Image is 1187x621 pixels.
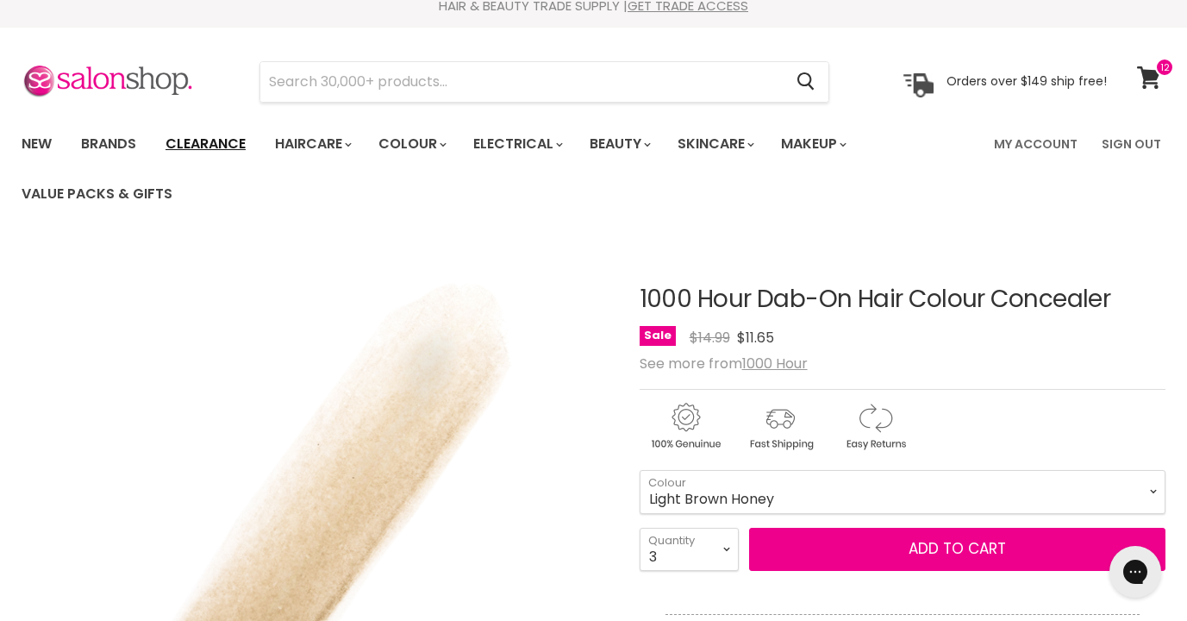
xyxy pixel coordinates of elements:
a: Electrical [460,126,573,162]
a: Makeup [768,126,857,162]
input: Search [260,62,783,102]
a: Haircare [262,126,362,162]
span: Sale [640,326,676,346]
img: genuine.gif [640,400,731,453]
a: Brands [68,126,149,162]
span: $11.65 [737,328,774,348]
a: 1000 Hour [742,354,808,373]
button: Add to cart [749,528,1165,571]
iframe: Gorgias live chat messenger [1101,540,1170,604]
a: Value Packs & Gifts [9,176,185,212]
img: shipping.gif [734,400,826,453]
a: Skincare [665,126,765,162]
select: Quantity [640,528,739,571]
span: $14.99 [690,328,730,348]
h1: 1000 Hour Dab-On Hair Colour Concealer [640,286,1165,313]
a: Colour [365,126,457,162]
a: Clearance [153,126,259,162]
a: My Account [984,126,1088,162]
button: Search [783,62,828,102]
p: Orders over $149 ship free! [946,73,1107,89]
ul: Main menu [9,119,984,219]
form: Product [259,61,829,103]
span: See more from [640,354,808,373]
img: returns.gif [829,400,921,453]
a: New [9,126,65,162]
a: Sign Out [1091,126,1171,162]
a: Beauty [577,126,661,162]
